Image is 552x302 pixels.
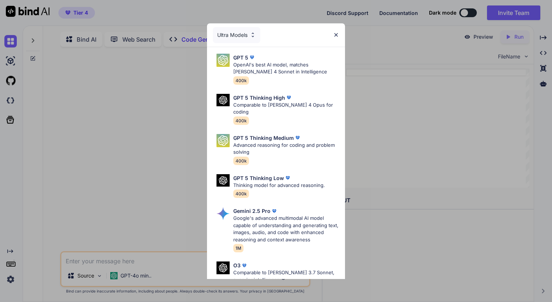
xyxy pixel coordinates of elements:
[213,27,260,43] div: Ultra Models
[285,94,292,101] img: premium
[233,142,339,156] p: Advanced reasoning for coding and problem solving
[216,261,230,274] img: Pick Models
[294,134,301,141] img: premium
[250,32,256,38] img: Pick Models
[233,94,285,102] p: GPT 5 Thinking High
[233,76,249,85] span: 400k
[216,134,230,147] img: Pick Models
[233,157,249,165] span: 400k
[333,32,339,38] img: close
[233,116,249,125] span: 400k
[233,61,339,76] p: OpenAI's best AI model, matches [PERSON_NAME] 4 Sonnet in Intelligence
[271,207,278,215] img: premium
[216,207,230,220] img: Pick Models
[233,244,244,252] span: 1M
[233,174,284,182] p: GPT 5 Thinking Low
[233,269,339,283] p: Comparable to [PERSON_NAME] 3.7 Sonnet, superior intelligence
[233,215,339,243] p: Google's advanced multimodal AI model capable of understanding and generating text, images, audio...
[216,54,230,67] img: Pick Models
[233,54,248,61] p: GPT 5
[248,54,256,61] img: premium
[241,262,248,269] img: premium
[216,174,230,187] img: Pick Models
[233,190,249,198] span: 400k
[233,182,325,189] p: Thinking model for advanced reasoning.
[233,102,339,116] p: Comparable to [PERSON_NAME] 4 Opus for coding
[216,94,230,107] img: Pick Models
[233,134,294,142] p: GPT 5 Thinking Medium
[233,261,241,269] p: O3
[284,174,291,181] img: premium
[233,207,271,215] p: Gemini 2.5 Pro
